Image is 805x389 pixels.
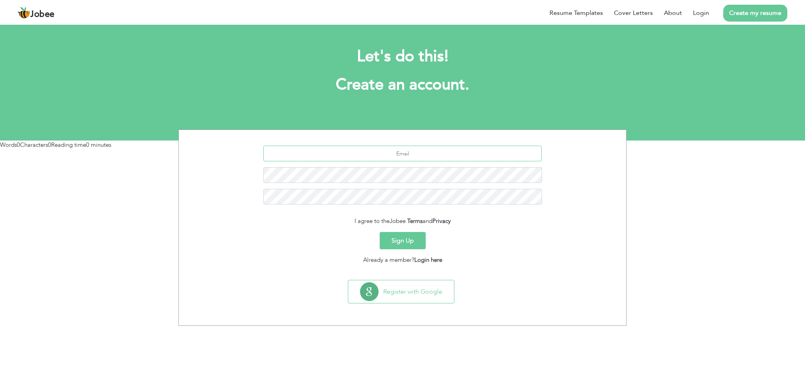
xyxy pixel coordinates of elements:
span: Jobee [30,10,55,19]
span: Jobee [390,217,406,225]
a: Login [693,8,709,18]
button: Sign Up [380,232,426,249]
a: Cover Letters [614,8,653,18]
span: 0 [17,141,20,149]
img: jobee.io [18,7,30,19]
a: Terms [407,217,423,225]
span: Reading time [51,141,86,149]
span: 0 [48,141,51,149]
a: Resume Templates [550,8,603,18]
button: Register with Google [348,280,454,303]
a: Login here [414,256,442,264]
a: About [664,8,682,18]
h1: Create an account. [190,75,615,95]
a: Create my resume [723,5,787,22]
a: Jobee [18,7,55,19]
input: Email [263,146,542,161]
span: 0 minutes [86,141,111,149]
h2: Let's do this! [190,46,615,67]
div: Already a member? [185,256,620,265]
a: Privacy [432,217,451,225]
div: I agree to the and [185,217,620,226]
span: Characters [20,141,48,149]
